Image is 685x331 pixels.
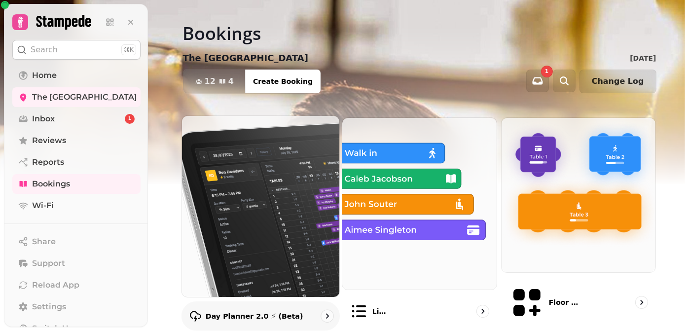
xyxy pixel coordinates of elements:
[478,306,488,316] svg: go to
[549,297,583,307] p: Floor Plans (beta)
[128,115,131,122] span: 1
[253,78,313,85] span: Create Booking
[372,306,389,316] p: List view
[32,200,54,212] span: Wi-Fi
[12,174,141,194] a: Bookings
[12,40,141,60] button: Search⌘K
[545,69,548,74] span: 1
[12,109,141,129] a: Inbox1
[32,156,64,168] span: Reports
[637,297,647,307] svg: go to
[32,113,55,125] span: Inbox
[12,275,141,295] button: Reload App
[181,115,339,331] a: Day Planner 2.0 ⚡ (Beta)Day Planner 2.0 ⚡ (Beta)
[205,77,216,85] span: 12
[592,77,644,85] span: Change Log
[32,279,79,291] span: Reload App
[322,311,332,321] svg: go to
[12,254,141,273] button: Support
[579,70,656,93] button: Change Log
[32,301,66,313] span: Settings
[183,51,308,65] p: The [GEOGRAPHIC_DATA]
[502,118,656,272] img: Floor Plans (beta)
[174,107,347,306] img: Day Planner 2.0 ⚡ (Beta)
[630,53,656,63] p: [DATE]
[12,87,141,107] a: The [GEOGRAPHIC_DATA]
[32,91,137,103] span: The [GEOGRAPHIC_DATA]
[183,70,246,93] button: 124
[12,232,141,252] button: Share
[501,117,656,329] a: Floor Plans (beta)Floor Plans (beta)
[32,135,66,147] span: Reviews
[121,44,136,55] div: ⌘K
[12,66,141,85] a: Home
[31,44,58,56] p: Search
[32,178,70,190] span: Bookings
[228,77,234,85] span: 4
[12,196,141,216] a: Wi-Fi
[342,118,497,290] img: List view
[32,236,56,248] span: Share
[205,311,303,321] p: Day Planner 2.0 ⚡ (Beta)
[12,152,141,172] a: Reports
[12,131,141,150] a: Reviews
[32,257,65,269] span: Support
[32,70,57,81] span: Home
[342,117,497,329] a: List viewList view
[245,70,321,93] button: Create Booking
[12,297,141,317] a: Settings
